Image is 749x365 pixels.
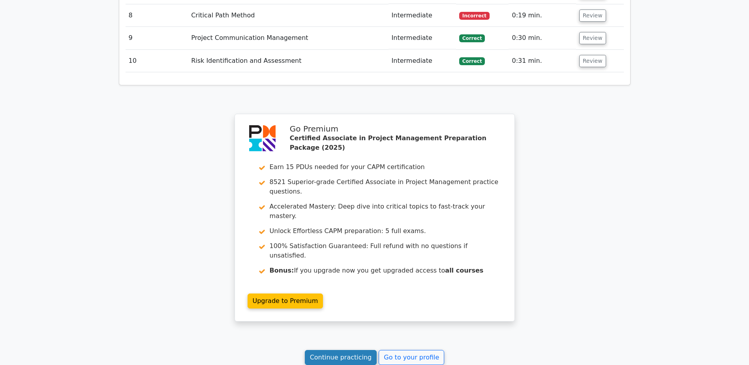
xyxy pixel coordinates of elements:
[509,4,576,27] td: 0:19 min.
[459,12,490,20] span: Incorrect
[389,4,456,27] td: Intermediate
[509,27,576,49] td: 0:30 min.
[188,50,388,72] td: Risk Identification and Assessment
[389,27,456,49] td: Intermediate
[459,57,485,65] span: Correct
[188,27,388,49] td: Project Communication Management
[126,50,188,72] td: 10
[389,50,456,72] td: Intermediate
[126,27,188,49] td: 9
[305,350,377,365] a: Continue practicing
[379,350,444,365] a: Go to your profile
[459,34,485,42] span: Correct
[188,4,388,27] td: Critical Path Method
[248,294,323,309] a: Upgrade to Premium
[126,4,188,27] td: 8
[579,55,606,67] button: Review
[509,50,576,72] td: 0:31 min.
[579,32,606,44] button: Review
[579,9,606,22] button: Review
